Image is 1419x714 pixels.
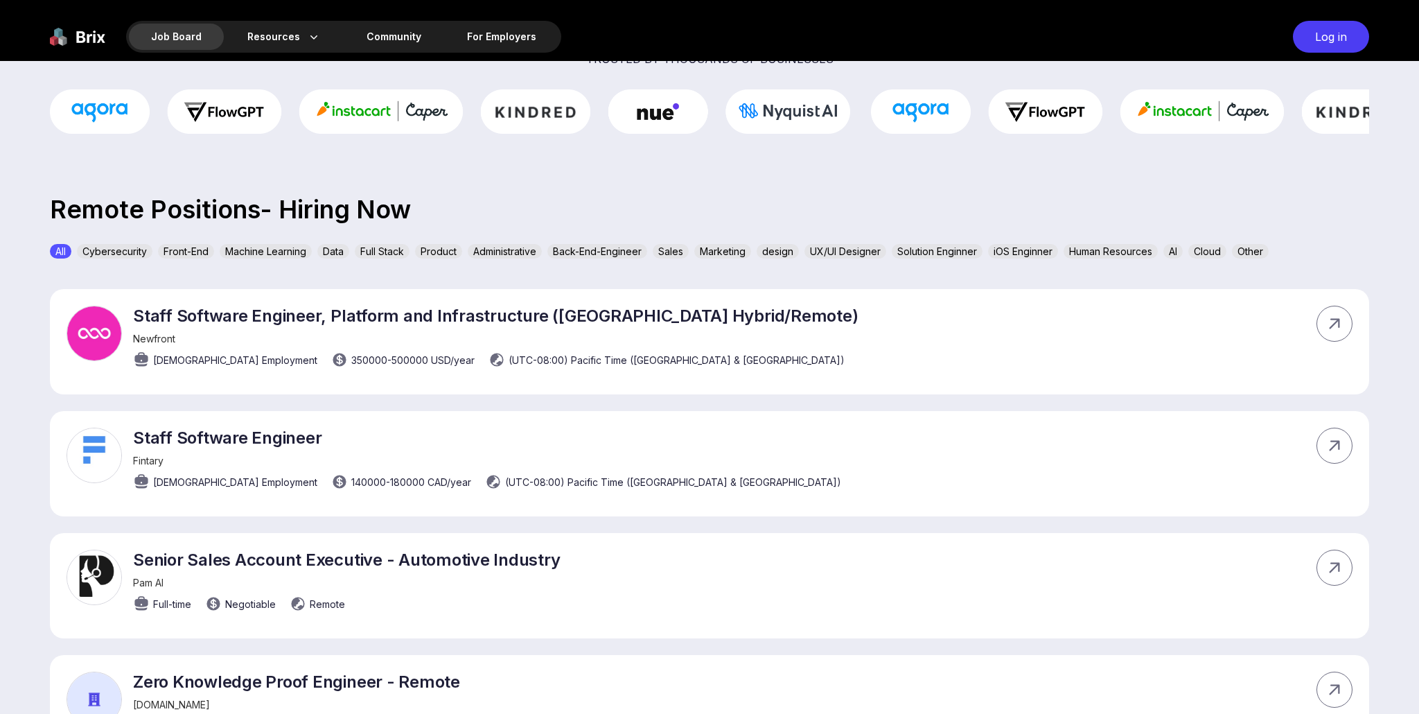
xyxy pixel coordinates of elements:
span: (UTC-08:00) Pacific Time ([GEOGRAPHIC_DATA] & [GEOGRAPHIC_DATA]) [509,353,845,367]
div: Data [317,244,349,259]
div: Cybersecurity [77,244,152,259]
div: All [50,244,71,259]
p: Zero Knowledge Proof Engineer - Remote [133,672,728,692]
div: design [757,244,799,259]
div: Resources [225,24,343,50]
div: Front-End [158,244,214,259]
span: Full-time [153,597,191,611]
p: Senior Sales Account Executive - Automotive Industry [133,550,561,570]
div: Full Stack [355,244,409,259]
span: Newfront [133,333,175,345]
span: Negotiable [225,597,276,611]
div: Machine Learning [220,244,312,259]
span: [DOMAIN_NAME] [133,699,210,711]
p: Staff Software Engineer, Platform and Infrastructure ([GEOGRAPHIC_DATA] Hybrid/Remote) [133,306,858,326]
div: Back-End-Engineer [547,244,647,259]
span: 350000 - 500000 USD /year [351,353,475,367]
span: [DEMOGRAPHIC_DATA] Employment [153,353,317,367]
div: Log in [1293,21,1369,53]
a: For Employers [445,24,558,50]
div: iOS Enginner [988,244,1058,259]
span: [DEMOGRAPHIC_DATA] Employment [153,475,317,489]
span: Fintary [133,455,164,467]
div: Sales [653,244,689,259]
div: Administrative [468,244,542,259]
div: Job Board [129,24,224,50]
span: (UTC-08:00) Pacific Time ([GEOGRAPHIC_DATA] & [GEOGRAPHIC_DATA]) [505,475,841,489]
span: Remote [310,597,345,611]
span: Pam AI [133,577,164,589]
span: 140000 - 180000 CAD /year [351,475,471,489]
div: Solution Enginner [892,244,982,259]
a: Log in [1286,21,1369,53]
div: Cloud [1188,244,1226,259]
div: UX/UI Designer [804,244,886,259]
div: AI [1163,244,1183,259]
div: Other [1232,244,1269,259]
div: Human Resources [1064,244,1158,259]
a: Community [344,24,443,50]
div: Product [415,244,462,259]
p: Staff Software Engineer [133,428,841,448]
div: Marketing [694,244,751,259]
